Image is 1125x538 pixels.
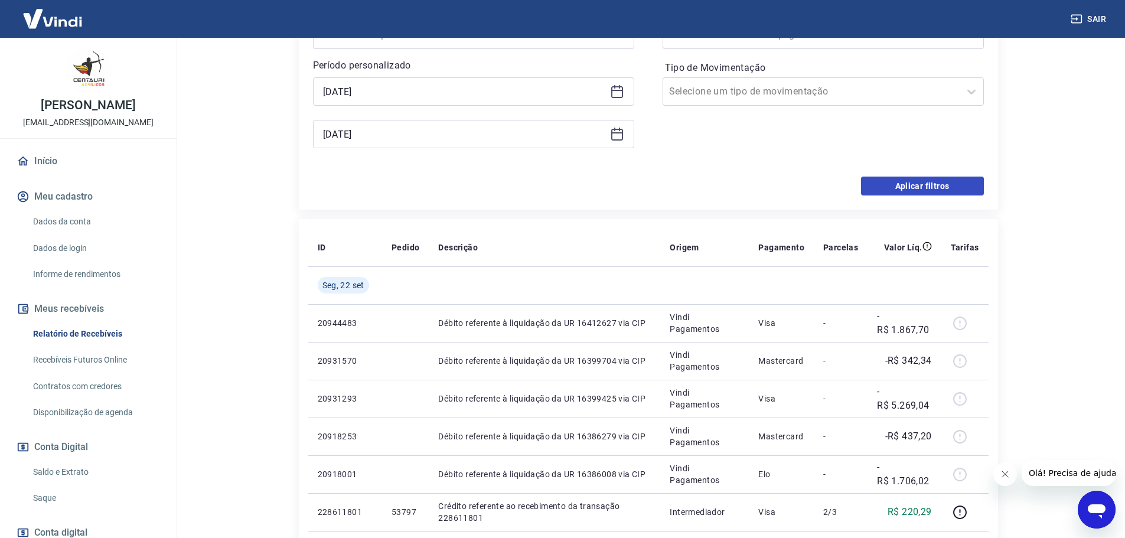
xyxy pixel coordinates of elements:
label: Tipo de Movimentação [665,61,981,75]
p: Vindi Pagamentos [670,311,739,335]
span: Seg, 22 set [322,279,364,291]
p: Mastercard [758,355,804,367]
p: Mastercard [758,431,804,442]
p: 228611801 [318,506,373,518]
p: -R$ 1.706,02 [877,460,931,488]
p: Origem [670,242,699,253]
p: ID [318,242,326,253]
p: - [823,468,858,480]
p: Elo [758,468,804,480]
img: dd6b44d6-53e7-4c2f-acc0-25087f8ca7ac.jpeg [65,47,112,94]
p: Visa [758,317,804,329]
button: Aplicar filtros [861,177,984,195]
input: Data inicial [323,83,605,100]
p: 20931570 [318,355,373,367]
span: Olá! Precisa de ajuda? [7,8,99,18]
p: 2/3 [823,506,858,518]
iframe: Botão para abrir a janela de mensagens [1078,491,1116,529]
a: Contratos com credores [28,374,162,399]
p: [PERSON_NAME] [41,99,135,112]
p: 20918253 [318,431,373,442]
p: Vindi Pagamentos [670,425,739,448]
p: - [823,355,858,367]
p: Débito referente à liquidação da UR 16386008 via CIP [438,468,651,480]
p: Pedido [392,242,419,253]
p: Vindi Pagamentos [670,349,739,373]
input: Data final [323,125,605,143]
a: Início [14,148,162,174]
button: Sair [1068,8,1111,30]
p: Crédito referente ao recebimento da transação 228611801 [438,500,651,524]
p: 20944483 [318,317,373,329]
p: -R$ 342,34 [885,354,932,368]
p: Período personalizado [313,58,634,73]
a: Relatório de Recebíveis [28,322,162,346]
iframe: Fechar mensagem [993,462,1017,486]
p: - [823,393,858,405]
p: Valor Líq. [884,242,922,253]
p: Tarifas [951,242,979,253]
a: Disponibilização de agenda [28,400,162,425]
p: - [823,431,858,442]
button: Conta Digital [14,434,162,460]
p: Intermediador [670,506,739,518]
p: Visa [758,506,804,518]
p: Débito referente à liquidação da UR 16399704 via CIP [438,355,651,367]
img: Vindi [14,1,91,37]
a: Dados da conta [28,210,162,234]
p: 20931293 [318,393,373,405]
p: -R$ 5.269,04 [877,384,931,413]
p: Pagamento [758,242,804,253]
p: - [823,317,858,329]
p: Débito referente à liquidação da UR 16386279 via CIP [438,431,651,442]
p: Vindi Pagamentos [670,387,739,410]
a: Saque [28,486,162,510]
p: [EMAIL_ADDRESS][DOMAIN_NAME] [23,116,154,129]
p: 20918001 [318,468,373,480]
p: Vindi Pagamentos [670,462,739,486]
p: R$ 220,29 [888,505,932,519]
a: Informe de rendimentos [28,262,162,286]
p: Débito referente à liquidação da UR 16412627 via CIP [438,317,651,329]
p: -R$ 1.867,70 [877,309,931,337]
p: Parcelas [823,242,858,253]
p: Débito referente à liquidação da UR 16399425 via CIP [438,393,651,405]
p: -R$ 437,20 [885,429,932,444]
a: Recebíveis Futuros Online [28,348,162,372]
button: Meus recebíveis [14,296,162,322]
p: Visa [758,393,804,405]
a: Dados de login [28,236,162,260]
iframe: Mensagem da empresa [1022,460,1116,486]
a: Saldo e Extrato [28,460,162,484]
p: Descrição [438,242,478,253]
button: Meu cadastro [14,184,162,210]
p: 53797 [392,506,419,518]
